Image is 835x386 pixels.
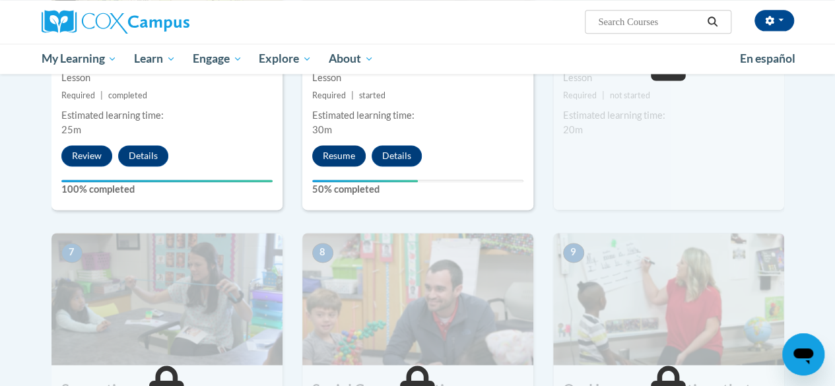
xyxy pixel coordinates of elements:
div: Your progress [312,179,418,182]
span: About [329,51,374,67]
img: Course Image [51,233,283,365]
a: Engage [184,44,251,74]
span: 7 [61,243,83,263]
img: Cox Campus [42,10,189,34]
div: Lesson [61,71,273,85]
span: 9 [563,243,584,263]
div: Estimated learning time: [61,108,273,123]
span: 20m [563,124,583,135]
span: Required [563,90,597,100]
span: not started [610,90,650,100]
span: Learn [134,51,176,67]
a: My Learning [33,44,126,74]
span: 30m [312,124,332,135]
span: | [100,90,103,100]
span: Required [61,90,95,100]
div: Your progress [61,179,273,182]
a: Cox Campus [42,10,279,34]
button: Details [118,145,168,166]
span: | [351,90,354,100]
div: Estimated learning time: [563,108,774,123]
a: En español [731,45,804,73]
span: Engage [193,51,242,67]
span: Explore [259,51,312,67]
img: Course Image [302,233,533,365]
span: En español [740,51,795,65]
img: Course Image [553,233,784,365]
iframe: Button to launch messaging window [782,333,824,375]
a: Learn [125,44,184,74]
div: Lesson [563,71,774,85]
button: Account Settings [754,10,794,31]
div: Main menu [32,44,804,74]
a: Explore [250,44,320,74]
span: 25m [61,124,81,135]
span: completed [108,90,147,100]
label: 100% completed [61,182,273,197]
button: Resume [312,145,366,166]
span: started [359,90,385,100]
label: 50% completed [312,182,523,197]
input: Search Courses [597,14,702,30]
span: My Learning [41,51,117,67]
div: Lesson [312,71,523,85]
button: Search [702,14,722,30]
span: 8 [312,243,333,263]
button: Review [61,145,112,166]
div: Estimated learning time: [312,108,523,123]
button: Details [372,145,422,166]
a: About [320,44,382,74]
span: Required [312,90,346,100]
span: | [602,90,605,100]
